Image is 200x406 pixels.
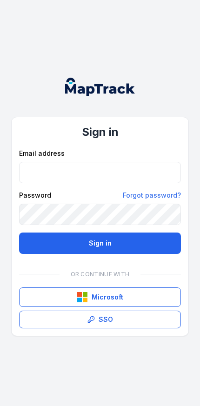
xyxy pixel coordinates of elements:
[123,191,181,200] a: Forgot password?
[19,265,181,284] div: Or continue with
[19,149,65,158] label: Email address
[19,233,181,254] button: Sign in
[19,287,181,307] button: Microsoft
[19,191,51,200] label: Password
[19,311,181,328] a: SSO
[19,125,181,140] h1: Sign in
[58,78,142,96] nav: Global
